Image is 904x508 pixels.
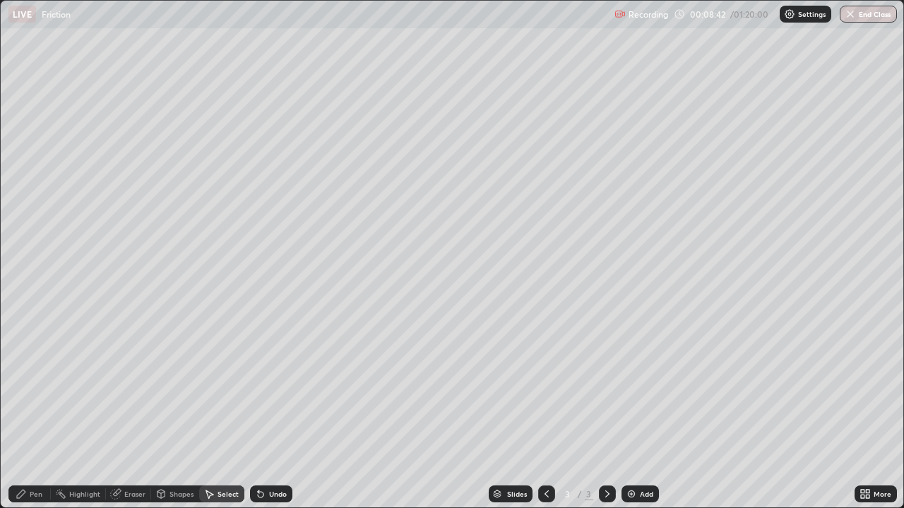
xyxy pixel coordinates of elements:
div: 3 [561,490,575,498]
p: Friction [42,8,71,20]
div: Pen [30,490,42,497]
p: Settings [798,11,826,18]
div: / [578,490,582,498]
p: LIVE [13,8,32,20]
button: End Class [840,6,897,23]
div: Eraser [124,490,145,497]
div: Shapes [169,490,194,497]
img: class-settings-icons [784,8,795,20]
img: end-class-cross [845,8,856,20]
img: add-slide-button [626,488,637,500]
div: Select [218,490,239,497]
div: Slides [507,490,527,497]
div: More [874,490,891,497]
img: recording.375f2c34.svg [614,8,626,20]
div: 3 [585,488,593,500]
div: Add [640,490,653,497]
p: Recording [629,9,668,20]
div: Highlight [69,490,100,497]
div: Undo [269,490,287,497]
